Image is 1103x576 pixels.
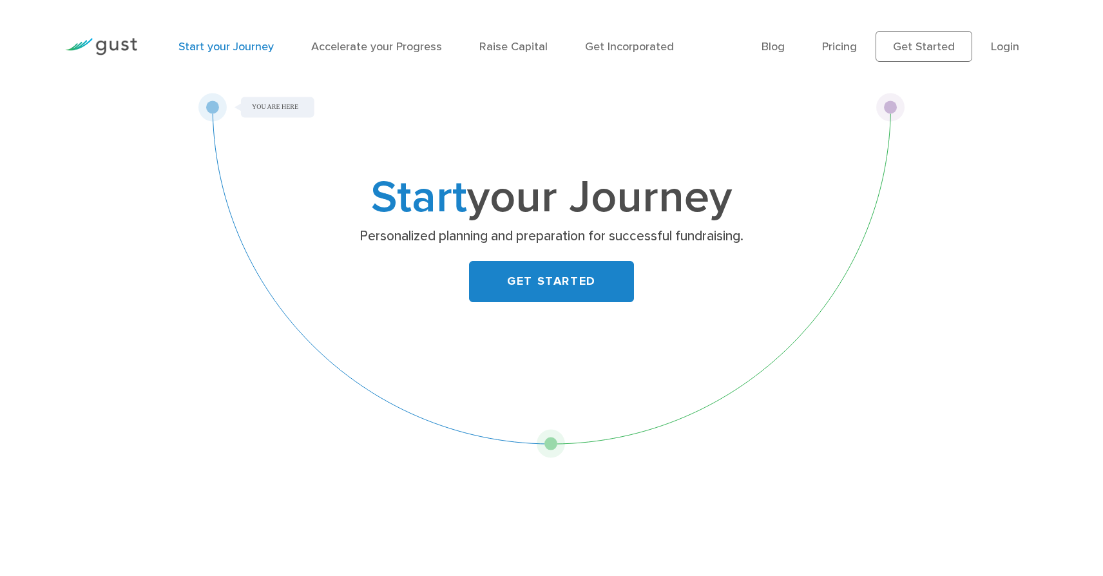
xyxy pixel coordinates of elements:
[178,40,274,53] a: Start your Journey
[991,40,1019,53] a: Login
[371,170,467,224] span: Start
[479,40,548,53] a: Raise Capital
[65,38,137,55] img: Gust Logo
[297,177,806,218] h1: your Journey
[302,227,801,245] p: Personalized planning and preparation for successful fundraising.
[822,40,857,53] a: Pricing
[311,40,442,53] a: Accelerate your Progress
[585,40,674,53] a: Get Incorporated
[762,40,785,53] a: Blog
[469,261,634,302] a: GET STARTED
[876,31,972,62] a: Get Started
